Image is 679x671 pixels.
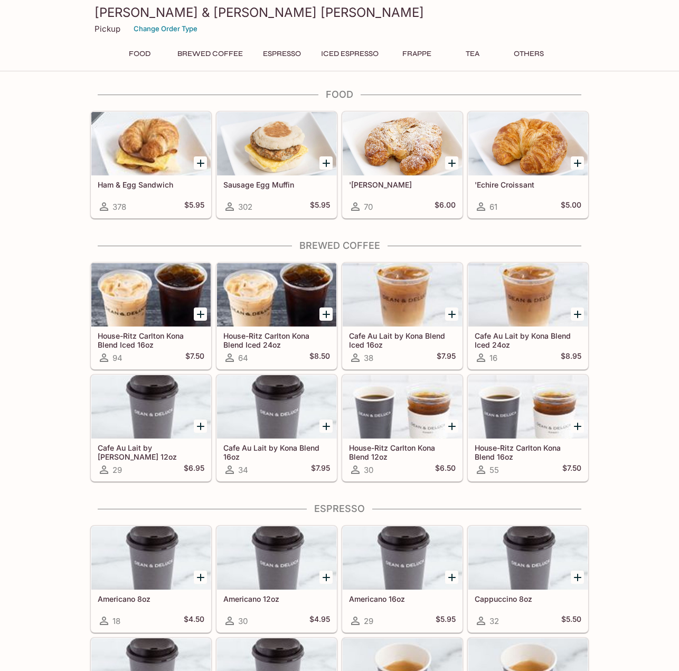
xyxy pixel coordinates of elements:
[562,463,581,476] h5: $7.50
[184,463,204,476] h5: $6.95
[571,420,584,433] button: Add House-Ritz Carlton Kona Blend 16oz
[116,46,163,61] button: Food
[223,594,330,603] h5: Americano 12oz
[223,180,330,189] h5: Sausage Egg Muffin
[91,526,211,590] div: Americano 8oz
[91,263,211,327] div: House-Ritz Carlton Kona Blend Iced 16oz
[98,594,204,603] h5: Americano 8oz
[475,443,581,461] h5: House-Ritz Carlton Kona Blend 16oz
[194,420,207,433] button: Add Cafe Au Lait by Kona Blend 12oz
[309,614,330,627] h5: $4.95
[184,614,204,627] h5: $4.50
[98,443,204,461] h5: Cafe Au Lait by [PERSON_NAME] 12oz
[489,202,497,212] span: 61
[217,112,336,175] div: Sausage Egg Muffin
[112,465,122,475] span: 29
[561,200,581,213] h5: $5.00
[238,465,248,475] span: 34
[342,111,463,218] a: '[PERSON_NAME]70$6.00
[489,353,497,363] span: 16
[342,375,463,481] a: House-Ritz Carlton Kona Blend 12oz30$6.50
[364,353,373,363] span: 38
[238,353,248,363] span: 64
[319,307,333,321] button: Add House-Ritz Carlton Kona Blend Iced 24oz
[310,200,330,213] h5: $5.95
[489,465,499,475] span: 55
[112,616,120,626] span: 18
[489,616,499,626] span: 32
[95,4,584,21] h3: [PERSON_NAME] & [PERSON_NAME] [PERSON_NAME]
[349,331,456,349] h5: Cafe Au Lait by Kona Blend Iced 16oz
[217,263,336,327] div: House-Ritz Carlton Kona Blend Iced 24oz
[571,571,584,584] button: Add Cappuccino 8oz
[172,46,249,61] button: Brewed Coffee
[468,526,588,590] div: Cappuccino 8oz
[468,112,588,175] div: 'Echire Croissant
[475,331,581,349] h5: Cafe Au Lait by Kona Blend Iced 24oz
[194,156,207,170] button: Add Ham & Egg Sandwich
[468,375,588,481] a: House-Ritz Carlton Kona Blend 16oz55$7.50
[475,180,581,189] h5: 'Echire Croissant
[91,375,211,481] a: Cafe Au Lait by [PERSON_NAME] 12oz29$6.95
[319,420,333,433] button: Add Cafe Au Lait by Kona Blend 16oz
[98,331,204,349] h5: House-Ritz Carlton Kona Blend Iced 16oz
[437,351,456,364] h5: $7.95
[349,594,456,603] h5: Americano 16oz
[445,156,458,170] button: Add 'Echire Almond Croissant
[216,263,337,369] a: House-Ritz Carlton Kona Blend Iced 24oz64$8.50
[342,526,463,632] a: Americano 16oz29$5.95
[468,111,588,218] a: 'Echire Croissant61$5.00
[309,351,330,364] h5: $8.50
[91,112,211,175] div: Ham & Egg Sandwich
[364,616,373,626] span: 29
[257,46,307,61] button: Espresso
[445,307,458,321] button: Add Cafe Au Lait by Kona Blend Iced 16oz
[445,420,458,433] button: Add House-Ritz Carlton Kona Blend 12oz
[194,307,207,321] button: Add House-Ritz Carlton Kona Blend Iced 16oz
[505,46,552,61] button: Others
[342,263,463,369] a: Cafe Au Lait by Kona Blend Iced 16oz38$7.95
[216,526,337,632] a: Americano 12oz30$4.95
[571,156,584,170] button: Add 'Echire Croissant
[98,180,204,189] h5: Ham & Egg Sandwich
[194,571,207,584] button: Add Americano 8oz
[112,353,122,363] span: 94
[343,112,462,175] div: 'Echire Almond Croissant
[475,594,581,603] h5: Cappuccino 8oz
[349,180,456,189] h5: '[PERSON_NAME]
[91,375,211,439] div: Cafe Au Lait by Kona Blend 12oz
[393,46,440,61] button: Frappe
[449,46,496,61] button: Tea
[223,443,330,461] h5: Cafe Au Lait by Kona Blend 16oz
[561,614,581,627] h5: $5.50
[343,526,462,590] div: Americano 16oz
[343,263,462,327] div: Cafe Au Lait by Kona Blend Iced 16oz
[435,463,456,476] h5: $6.50
[223,331,330,349] h5: House-Ritz Carlton Kona Blend Iced 24oz
[90,240,589,251] h4: Brewed Coffee
[343,375,462,439] div: House-Ritz Carlton Kona Blend 12oz
[561,351,581,364] h5: $8.95
[445,571,458,584] button: Add Americano 16oz
[91,526,211,632] a: Americano 8oz18$4.50
[311,463,330,476] h5: $7.95
[217,526,336,590] div: Americano 12oz
[468,375,588,439] div: House-Ritz Carlton Kona Blend 16oz
[238,202,252,212] span: 302
[436,614,456,627] h5: $5.95
[184,200,204,213] h5: $5.95
[315,46,384,61] button: Iced Espresso
[217,375,336,439] div: Cafe Au Lait by Kona Blend 16oz
[319,156,333,170] button: Add Sausage Egg Muffin
[571,307,584,321] button: Add Cafe Au Lait by Kona Blend Iced 24oz
[95,24,120,34] p: Pickup
[364,202,373,212] span: 70
[91,263,211,369] a: House-Ritz Carlton Kona Blend Iced 16oz94$7.50
[468,263,588,327] div: Cafe Au Lait by Kona Blend Iced 24oz
[364,465,373,475] span: 30
[216,111,337,218] a: Sausage Egg Muffin302$5.95
[185,351,204,364] h5: $7.50
[468,263,588,369] a: Cafe Au Lait by Kona Blend Iced 24oz16$8.95
[91,111,211,218] a: Ham & Egg Sandwich378$5.95
[319,571,333,584] button: Add Americano 12oz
